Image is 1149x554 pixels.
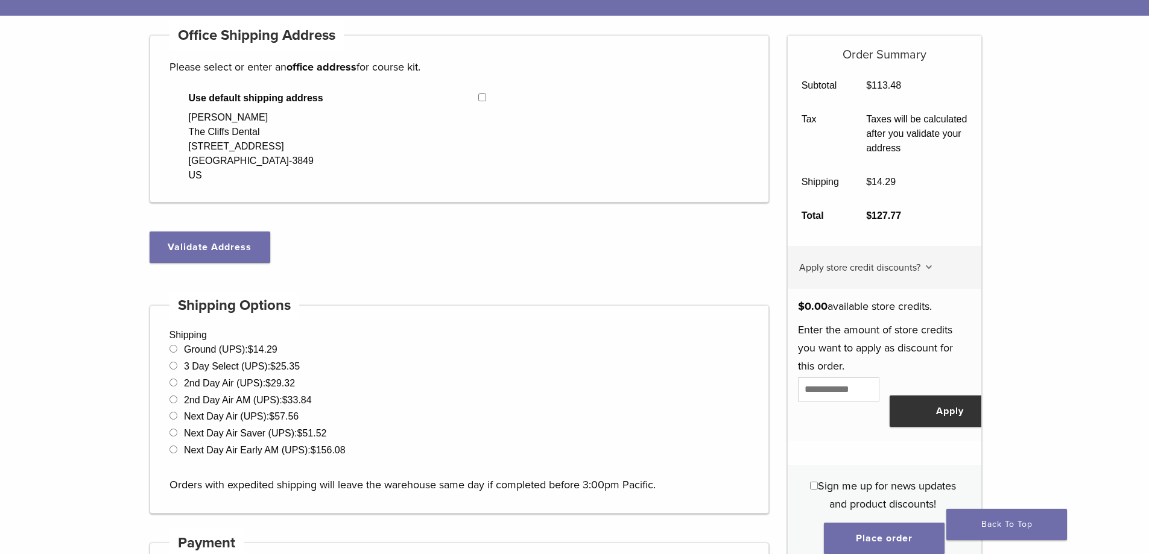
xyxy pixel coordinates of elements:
[150,231,270,263] button: Validate Address
[788,69,853,102] th: Subtotal
[189,110,314,183] div: [PERSON_NAME] The Cliffs Dental [STREET_ADDRESS] [GEOGRAPHIC_DATA]-3849 US
[824,523,945,554] button: Place order
[265,378,295,388] bdi: 29.32
[282,395,288,405] span: $
[269,411,274,421] span: $
[248,344,277,354] bdi: 14.29
[248,344,253,354] span: $
[270,361,276,371] span: $
[297,428,327,438] bdi: 51.52
[169,58,750,76] p: Please select or enter an for course kit.
[169,291,300,320] h4: Shipping Options
[788,165,853,199] th: Shipping
[184,344,277,354] label: Ground (UPS):
[866,177,896,187] bdi: 14.29
[798,321,970,375] p: Enter the amount of store credits you want to apply as discount for this order.
[297,428,303,438] span: $
[788,102,853,165] th: Tax
[799,262,920,274] span: Apply store credit discounts?
[788,199,853,233] th: Total
[169,458,750,494] p: Orders with expedited shipping will leave the warehouse same day if completed before 3:00pm Pacific.
[853,102,981,165] td: Taxes will be calculated after you validate your address
[866,177,872,187] span: $
[798,300,805,313] span: $
[866,210,872,221] span: $
[269,411,299,421] bdi: 57.56
[286,60,356,74] strong: office address
[184,361,300,371] label: 3 Day Select (UPS):
[866,80,872,90] span: $
[270,361,300,371] bdi: 25.35
[866,210,901,221] bdi: 127.77
[311,445,346,455] bdi: 156.08
[184,428,327,438] label: Next Day Air Saver (UPS):
[150,305,770,514] div: Shipping
[788,36,981,62] h5: Order Summary
[184,395,312,405] label: 2nd Day Air AM (UPS):
[282,395,312,405] bdi: 33.84
[169,21,344,50] h4: Office Shipping Address
[265,378,271,388] span: $
[184,445,346,455] label: Next Day Air Early AM (UPS):
[189,91,479,105] span: Use default shipping address
[926,265,932,269] img: caret.svg
[946,509,1067,540] a: Back To Top
[810,482,818,489] input: Sign me up for news updates and product discounts!
[311,445,316,455] span: $
[818,479,956,511] span: Sign me up for news updates and product discounts!
[798,297,970,315] p: available store credits.
[798,300,828,313] span: 0.00
[184,411,299,421] label: Next Day Air (UPS):
[184,378,295,388] label: 2nd Day Air (UPS):
[866,80,901,90] bdi: 113.48
[890,395,1010,427] button: Apply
